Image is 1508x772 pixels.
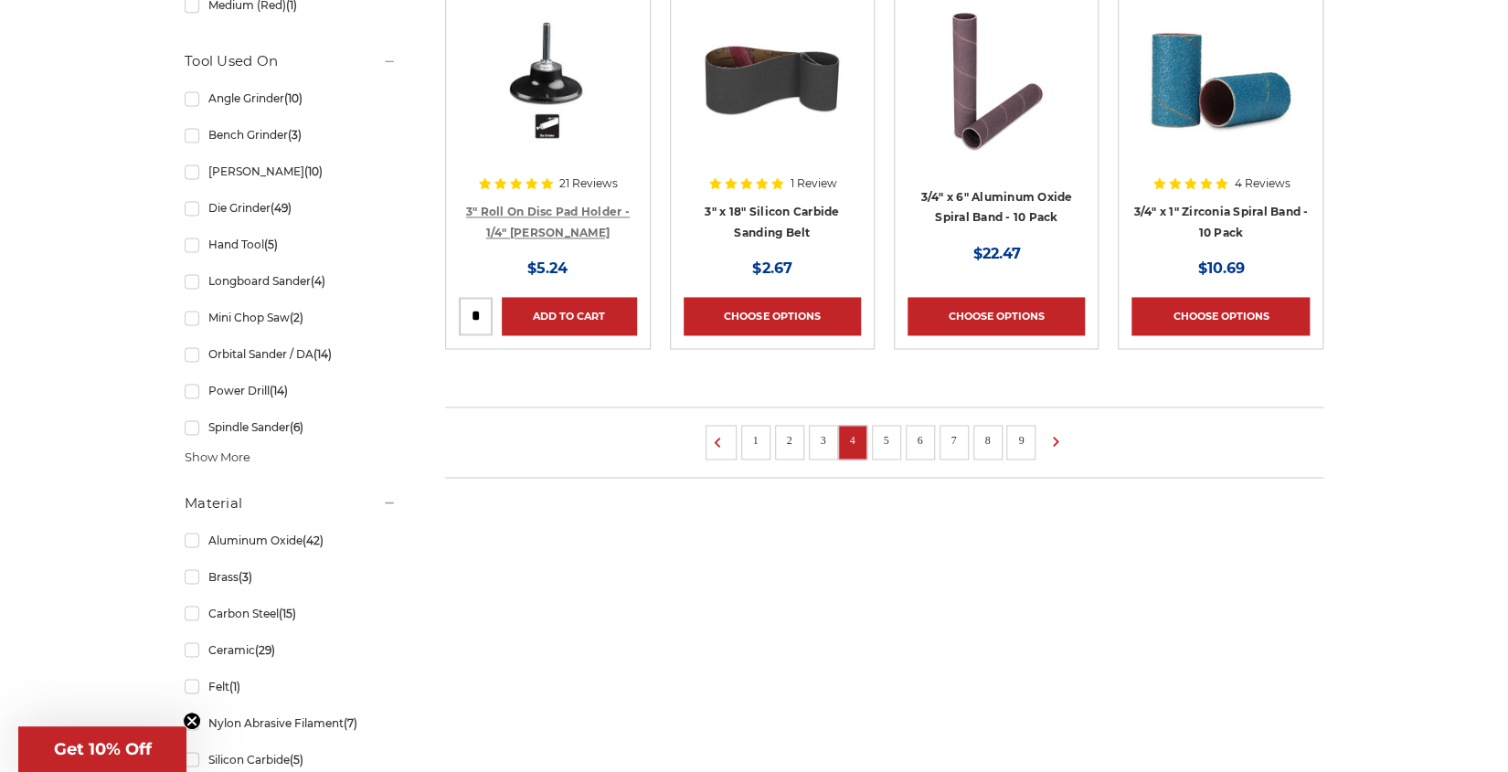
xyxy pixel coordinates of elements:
[908,297,1085,335] a: Choose Options
[945,430,963,450] a: 7
[979,430,997,450] a: 8
[255,642,275,656] span: (29)
[279,606,296,619] span: (15)
[229,679,240,693] span: (1)
[311,274,325,288] span: (4)
[920,190,1072,225] a: 3/4" x 6" Aluminum Oxide Spiral Band - 10 Pack
[313,347,332,361] span: (14)
[185,670,397,702] a: Felt
[185,50,397,72] h5: Tool Used On
[1234,178,1290,189] span: 4 Reviews
[699,6,845,153] img: 3" x 18" Silicon Carbide File Belt
[185,301,397,333] a: Mini Chop Saw
[185,82,397,114] a: Angle Grinder
[290,420,303,434] span: (6)
[185,449,250,467] span: Show More
[185,633,397,665] a: Ceramic
[705,205,839,239] a: 3" x 18" Silicon Carbide Sanding Belt
[239,569,252,583] span: (3)
[185,338,397,370] a: Orbital Sander / DA
[303,533,324,546] span: (42)
[185,411,397,443] a: Spindle Sander
[185,228,397,260] a: Hand Tool
[185,597,397,629] a: Carbon Steel
[290,752,303,766] span: (5)
[185,523,397,555] a: Aluminum Oxide
[18,726,186,772] div: Get 10% OffClose teaser
[923,6,1069,153] img: 3/4" x 6" Spiral Bands Aluminum Oxide
[185,265,397,297] a: Longboard Sander
[972,245,1020,262] span: $22.47
[790,178,836,189] span: 1 Review
[1197,259,1244,277] span: $10.69
[502,297,636,335] a: Add to Cart
[459,6,636,184] a: 3" Roll On Disc Pad Holder - 1/4" Shank
[270,384,288,397] span: (14)
[271,201,292,215] span: (49)
[183,712,201,730] button: Close teaser
[1131,6,1309,184] a: 3/4" x 1" Zirc Spiral Bands
[781,430,799,450] a: 2
[1131,297,1309,335] a: Choose Options
[290,311,303,324] span: (2)
[466,205,630,239] a: 3" Roll On Disc Pad Holder - 1/4" [PERSON_NAME]
[304,164,323,178] span: (10)
[684,297,861,335] a: Choose Options
[814,430,833,450] a: 3
[185,492,397,513] h5: Material
[474,6,621,153] img: 3" Roll On Disc Pad Holder - 1/4" Shank
[288,128,302,142] span: (3)
[185,155,397,187] a: [PERSON_NAME]
[185,119,397,151] a: Bench Grinder
[185,706,397,738] a: Nylon Abrasive Filament
[54,739,152,759] span: Get 10% Off
[559,178,618,189] span: 21 Reviews
[527,259,568,277] span: $5.24
[284,91,303,105] span: (10)
[844,430,862,450] a: 4
[747,430,765,450] a: 1
[185,560,397,592] a: Brass
[344,715,357,729] span: (7)
[1148,6,1294,153] img: 3/4" x 1" Zirc Spiral Bands
[911,430,929,450] a: 6
[908,6,1085,184] a: 3/4" x 6" Spiral Bands Aluminum Oxide
[877,430,896,450] a: 5
[1133,205,1308,239] a: 3/4" x 1" Zirconia Spiral Band - 10 Pack
[185,192,397,224] a: Die Grinder
[1012,430,1030,450] a: 9
[752,259,791,277] span: $2.67
[684,6,861,184] a: 3" x 18" Silicon Carbide File Belt
[185,375,397,407] a: Power Drill
[264,238,278,251] span: (5)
